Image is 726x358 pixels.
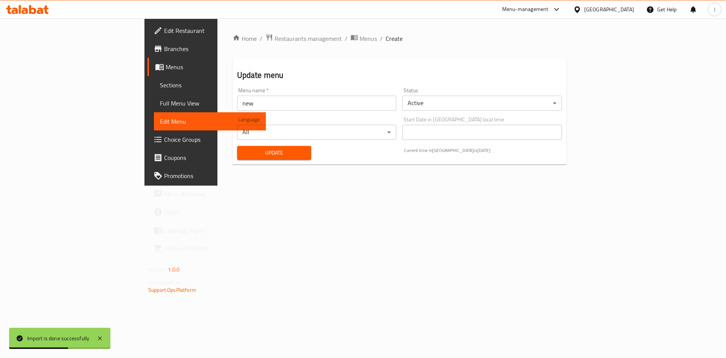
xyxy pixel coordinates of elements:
span: Menus [166,62,260,71]
span: Update [243,148,306,158]
a: Promotions [147,167,266,185]
a: Choice Groups [147,130,266,149]
span: Choice Groups [164,135,260,144]
a: Coupons [147,149,266,167]
span: J [714,5,715,14]
a: Edit Restaurant [147,22,266,40]
span: 1.0.0 [168,265,180,274]
a: Full Menu View [154,94,266,112]
a: Sections [154,76,266,94]
a: Restaurants management [265,34,342,43]
span: Menus [360,34,377,43]
span: Get support on: [148,277,183,287]
input: Please enter Menu name [237,96,397,111]
span: Sections [160,81,260,90]
span: Coupons [164,153,260,162]
span: Upsell [164,208,260,217]
a: Edit Menu [154,112,266,130]
div: Menu-management [502,5,549,14]
span: Promotions [164,171,260,180]
span: Grocery Checklist [164,244,260,253]
a: Menus [351,34,377,43]
a: Support.OpsPlatform [148,285,196,295]
a: Upsell [147,203,266,221]
h2: Update menu [237,70,562,81]
div: [GEOGRAPHIC_DATA] [584,5,634,14]
span: Edit Menu [160,117,260,126]
span: Create [386,34,403,43]
span: Restaurants management [275,34,342,43]
li: / [380,34,383,43]
span: Edit Restaurant [164,26,260,35]
a: Menu disclaimer [147,185,266,203]
div: Import is done successfully [27,334,89,343]
span: Version: [148,265,167,274]
span: Branches [164,44,260,53]
a: Grocery Checklist [147,239,266,257]
nav: breadcrumb [233,34,566,43]
a: Coverage Report [147,221,266,239]
a: Branches [147,40,266,58]
p: Current time in [GEOGRAPHIC_DATA] is [DATE] [404,147,562,154]
button: Update [237,146,312,160]
span: Full Menu View [160,99,260,108]
span: Coverage Report [164,226,260,235]
div: Active [402,96,562,111]
a: Menus [147,58,266,76]
li: / [345,34,347,43]
span: Menu disclaimer [164,189,260,198]
div: All [237,125,397,140]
